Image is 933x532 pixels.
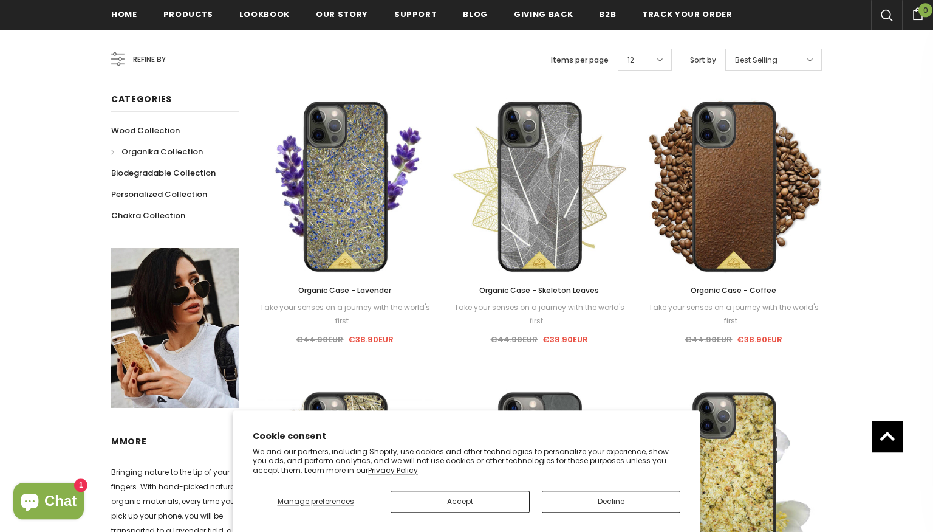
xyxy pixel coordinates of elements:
h2: Cookie consent [253,430,680,443]
label: Items per page [551,54,609,66]
a: Wood Collection [111,120,180,141]
span: Wood Collection [111,125,180,136]
span: 12 [627,54,634,66]
span: €38.90EUR [348,334,394,345]
span: €44.90EUR [490,334,538,345]
span: Track your order [642,9,732,20]
span: Organic Case - Coffee [691,285,776,295]
a: Organic Case - Coffee [646,284,822,297]
span: Refine by [133,53,166,66]
button: Manage preferences [253,491,378,513]
span: Best Selling [735,54,777,66]
a: Personalized Collection [111,184,207,205]
span: €44.90EUR [685,334,732,345]
span: Our Story [316,9,368,20]
button: Accept [391,491,529,513]
span: Lookbook [239,9,290,20]
span: Biodegradable Collection [111,167,216,179]
span: Personalized Collection [111,188,207,200]
div: Take your senses on a journey with the world's first... [646,301,822,328]
span: Giving back [514,9,573,20]
span: €38.90EUR [542,334,588,345]
span: 0 [918,3,932,17]
span: Organika Collection [121,146,203,157]
span: Organic Case - Skeleton Leaves [479,285,599,295]
p: We and our partners, including Shopify, use cookies and other technologies to personalize your ex... [253,447,680,475]
a: Organic Case - Skeleton Leaves [451,284,627,297]
span: Organic Case - Lavender [298,285,391,295]
a: 0 [902,5,933,20]
span: Blog [463,9,488,20]
a: Biodegradable Collection [111,162,216,184]
span: Manage preferences [278,496,354,506]
inbox-online-store-chat: Shopify online store chat [10,483,87,522]
a: Organic Case - Lavender [257,284,433,297]
label: Sort by [690,54,716,66]
a: Privacy Policy [368,465,418,475]
button: Decline [542,491,680,513]
span: Products [163,9,213,20]
span: Home [111,9,137,20]
span: €38.90EUR [737,334,782,345]
a: Organika Collection [111,141,203,162]
span: support [394,9,437,20]
span: B2B [599,9,616,20]
a: Chakra Collection [111,205,185,226]
span: Categories [111,93,172,105]
span: MMORE [111,435,147,447]
div: Take your senses on a journey with the world's first... [257,301,433,328]
span: €44.90EUR [296,334,343,345]
div: Take your senses on a journey with the world's first... [451,301,627,328]
span: Chakra Collection [111,210,185,221]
